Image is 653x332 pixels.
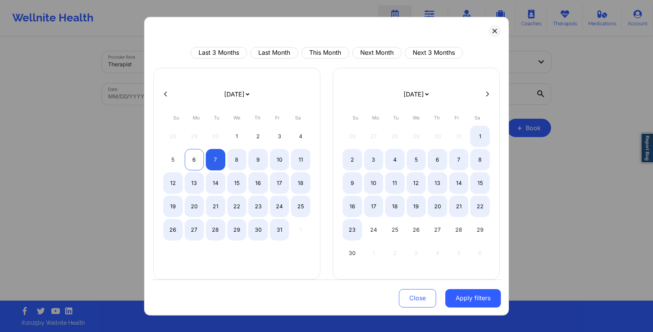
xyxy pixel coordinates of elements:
[248,172,268,193] div: Thu Oct 16 2025
[185,219,204,240] div: Mon Oct 27 2025
[385,195,405,217] div: Tue Nov 18 2025
[428,172,447,193] div: Thu Nov 13 2025
[227,125,247,147] div: Wed Oct 01 2025
[470,219,490,240] div: Sat Nov 29 2025
[353,114,358,120] abbr: Sunday
[270,195,289,217] div: Fri Oct 24 2025
[248,125,268,147] div: Thu Oct 02 2025
[248,149,268,170] div: Thu Oct 09 2025
[364,172,384,193] div: Mon Nov 10 2025
[227,195,247,217] div: Wed Oct 22 2025
[173,114,179,120] abbr: Sunday
[385,219,405,240] div: Tue Nov 25 2025
[364,149,384,170] div: Mon Nov 03 2025
[352,47,402,58] button: Next Month
[248,219,268,240] div: Thu Oct 30 2025
[372,114,379,120] abbr: Monday
[185,195,204,217] div: Mon Oct 20 2025
[399,289,436,307] button: Close
[233,114,240,120] abbr: Wednesday
[227,172,247,193] div: Wed Oct 15 2025
[163,149,183,170] div: Sun Oct 05 2025
[470,172,490,193] div: Sat Nov 15 2025
[206,149,225,170] div: Tue Oct 07 2025
[214,114,219,120] abbr: Tuesday
[163,172,183,193] div: Sun Oct 12 2025
[385,172,405,193] div: Tue Nov 11 2025
[270,172,289,193] div: Fri Oct 17 2025
[364,219,384,240] div: Mon Nov 24 2025
[428,195,447,217] div: Thu Nov 20 2025
[190,47,247,58] button: Last 3 Months
[295,114,301,120] abbr: Saturday
[206,172,225,193] div: Tue Oct 14 2025
[474,114,480,120] abbr: Saturday
[291,149,310,170] div: Sat Oct 11 2025
[291,172,310,193] div: Sat Oct 18 2025
[206,219,225,240] div: Tue Oct 28 2025
[227,219,247,240] div: Wed Oct 29 2025
[270,219,289,240] div: Fri Oct 31 2025
[185,149,204,170] div: Mon Oct 06 2025
[343,149,362,170] div: Sun Nov 02 2025
[163,195,183,217] div: Sun Oct 19 2025
[393,114,399,120] abbr: Tuesday
[343,172,362,193] div: Sun Nov 09 2025
[343,195,362,217] div: Sun Nov 16 2025
[291,195,310,217] div: Sat Oct 25 2025
[193,114,200,120] abbr: Monday
[405,47,463,58] button: Next 3 Months
[270,149,289,170] div: Fri Oct 10 2025
[301,47,349,58] button: This Month
[250,47,298,58] button: Last Month
[343,242,362,263] div: Sun Nov 30 2025
[428,219,447,240] div: Thu Nov 27 2025
[407,149,426,170] div: Wed Nov 05 2025
[227,149,247,170] div: Wed Oct 08 2025
[407,219,426,240] div: Wed Nov 26 2025
[445,289,501,307] button: Apply filters
[407,195,426,217] div: Wed Nov 19 2025
[470,149,490,170] div: Sat Nov 08 2025
[449,219,469,240] div: Fri Nov 28 2025
[163,219,183,240] div: Sun Oct 26 2025
[185,172,204,193] div: Mon Oct 13 2025
[291,125,310,147] div: Sat Oct 04 2025
[449,195,469,217] div: Fri Nov 21 2025
[470,195,490,217] div: Sat Nov 22 2025
[206,195,225,217] div: Tue Oct 21 2025
[470,125,490,147] div: Sat Nov 01 2025
[275,114,280,120] abbr: Friday
[434,114,440,120] abbr: Thursday
[428,149,447,170] div: Thu Nov 06 2025
[385,149,405,170] div: Tue Nov 04 2025
[454,114,459,120] abbr: Friday
[270,125,289,147] div: Fri Oct 03 2025
[343,219,362,240] div: Sun Nov 23 2025
[364,195,384,217] div: Mon Nov 17 2025
[254,114,260,120] abbr: Thursday
[449,149,469,170] div: Fri Nov 07 2025
[407,172,426,193] div: Wed Nov 12 2025
[413,114,420,120] abbr: Wednesday
[449,172,469,193] div: Fri Nov 14 2025
[248,195,268,217] div: Thu Oct 23 2025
